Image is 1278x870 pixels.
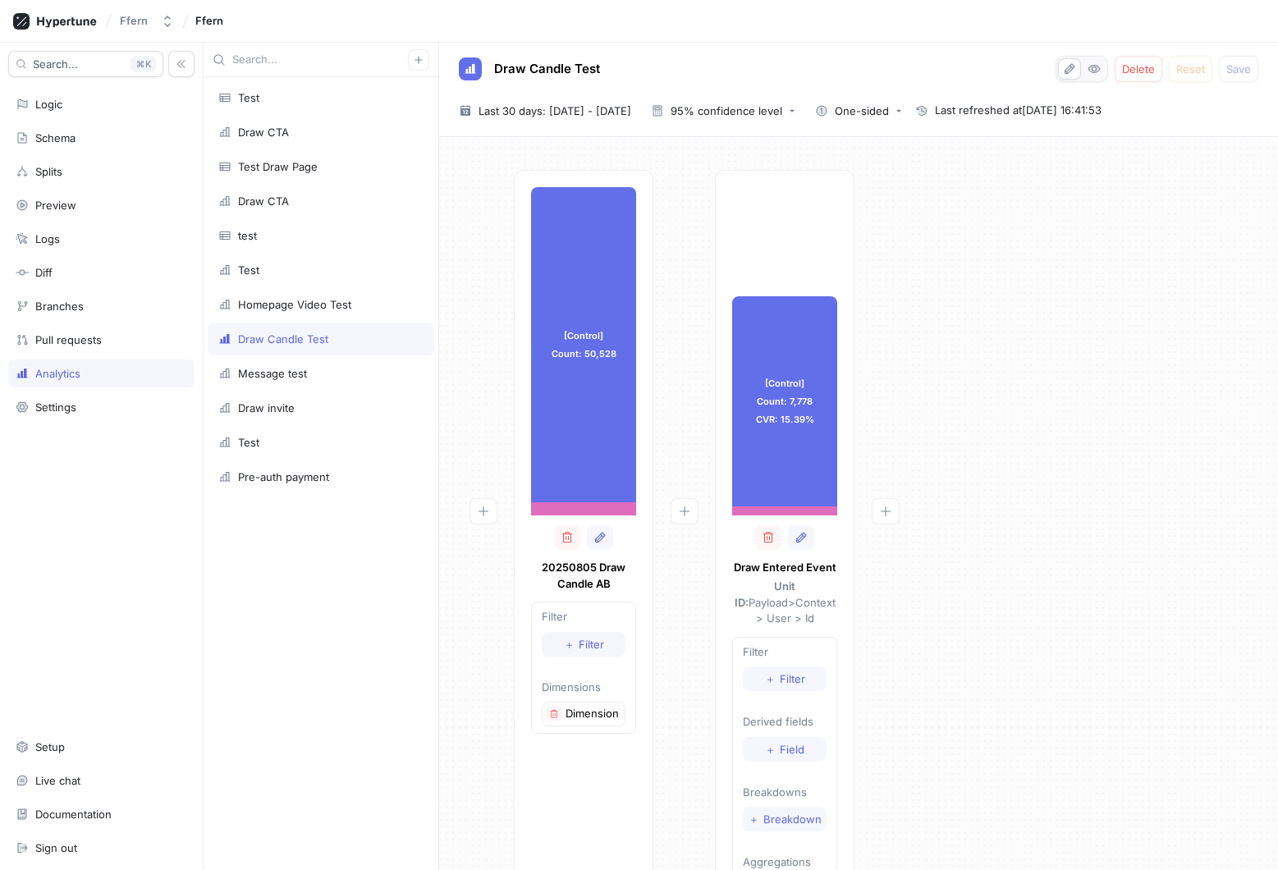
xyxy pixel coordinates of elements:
[195,15,223,26] span: Ffern
[35,808,112,821] div: Documentation
[238,160,318,173] div: Test Draw Page
[35,199,76,212] div: Preview
[542,632,625,657] button: ＋Filter
[35,98,62,111] div: Logic
[566,706,621,722] p: Dimension 1
[644,98,802,123] button: 95% confidence level
[238,367,307,380] div: Message test
[732,296,837,506] div: [Control] Count: 7,778 CVR: 15.39%
[1226,64,1251,74] span: Save
[238,298,351,311] div: Homepage Video Test
[494,62,600,76] span: Draw Candle Test
[749,814,759,824] span: ＋
[238,401,295,414] div: Draw invite
[33,59,78,69] span: Search...
[765,744,776,754] span: ＋
[35,774,80,787] div: Live chat
[743,714,827,730] p: Derived fields
[238,470,329,483] div: Pre-auth payment
[1169,56,1212,82] button: Reset
[743,666,827,691] button: ＋Filter
[113,7,181,34] button: Ffern
[835,106,889,117] div: One-sided
[35,740,65,753] div: Setup
[35,841,77,854] div: Sign out
[8,51,163,77] button: Search...K
[1122,64,1155,74] span: Delete
[1115,56,1162,82] button: Delete
[35,300,84,313] div: Branches
[743,785,827,801] p: Breakdowns
[35,232,60,245] div: Logs
[35,401,76,414] div: Settings
[238,229,257,242] div: test
[743,807,827,831] button: ＋Breakdown
[238,195,289,208] div: Draw CTA
[35,266,53,279] div: Diff
[579,639,604,649] span: Filter
[8,800,195,828] a: Documentation
[531,187,636,502] div: [Control] Count: 50,528
[935,103,1102,119] span: Last refreshed at [DATE] 16:41:53
[120,14,148,28] div: Ffern
[780,744,804,754] span: Field
[35,131,76,144] div: Schema
[232,52,408,68] input: Search...
[238,91,259,104] div: Test
[238,332,328,346] div: Draw Candle Test
[564,639,575,649] span: ＋
[763,814,822,824] span: Breakdown
[671,106,782,117] div: 95% confidence level
[238,436,259,449] div: Test
[743,737,827,762] button: ＋Field
[479,103,631,119] span: Last 30 days: [DATE] - [DATE]
[735,579,796,609] strong: Unit ID:
[732,560,837,576] p: Draw Entered Event
[732,579,837,627] p: Payload > Context > User > Id
[238,126,289,139] div: Draw CTA
[765,674,776,684] span: ＋
[780,674,805,684] span: Filter
[1176,64,1205,74] span: Reset
[808,98,909,123] button: One-sided
[743,644,827,661] p: Filter
[1219,56,1258,82] button: Save
[531,560,636,592] p: 20250805 Draw Candle AB
[542,609,625,625] p: Filter
[238,263,259,277] div: Test
[35,367,80,380] div: Analytics
[542,680,625,696] p: Dimensions
[131,56,156,72] div: K
[35,333,102,346] div: Pull requests
[35,165,62,178] div: Splits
